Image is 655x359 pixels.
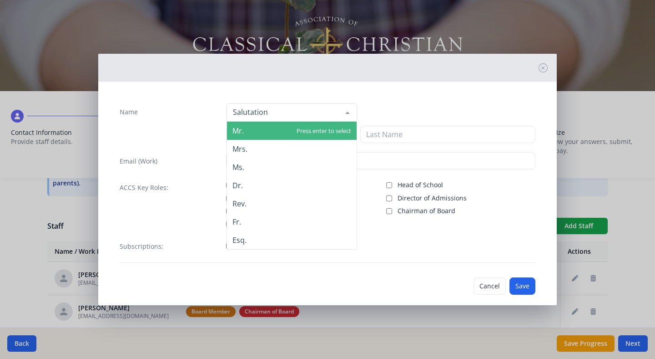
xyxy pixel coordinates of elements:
[226,126,357,143] input: First Name
[386,195,392,201] input: Director of Admissions
[226,208,232,214] input: Board Member
[120,157,157,166] label: Email (Work)
[386,208,392,214] input: Chairman of Board
[226,152,536,169] input: contact@site.com
[360,126,535,143] input: Last Name
[398,194,467,203] span: Director of Admissions
[226,182,232,188] input: ACCS Account Manager
[232,126,244,136] span: Mr.
[120,108,138,117] label: Name
[232,162,244,172] span: Ms.
[232,217,241,227] span: Fr.
[226,195,232,201] input: Public Contact
[398,180,443,190] span: Head of School
[226,243,232,249] input: TCD Magazine
[232,144,247,154] span: Mrs.
[474,277,506,295] button: Cancel
[398,206,455,215] span: Chairman of Board
[120,183,168,192] label: ACCS Key Roles:
[232,199,247,209] span: Rev.
[120,242,163,251] label: Subscriptions:
[226,221,232,227] input: Billing Contact
[232,180,243,190] span: Dr.
[509,277,535,295] button: Save
[231,108,338,117] input: Salutation
[232,235,247,245] span: Esq.
[386,182,392,188] input: Head of School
